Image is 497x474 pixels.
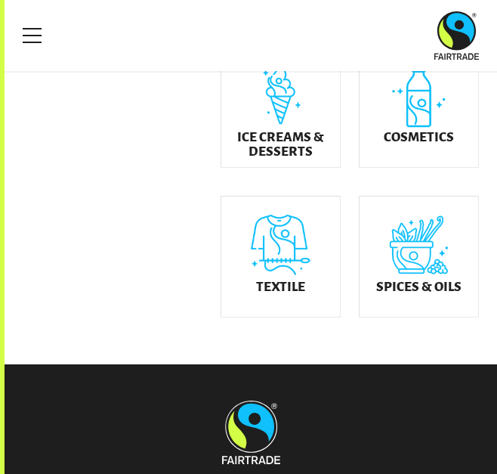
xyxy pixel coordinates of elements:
[221,196,341,318] a: Textile
[359,46,479,168] a: Cosmetics
[221,46,341,168] a: Ice Creams & Desserts
[233,130,328,159] h5: Ice Creams & Desserts
[14,17,51,54] a: Toggle Menu
[359,196,479,318] a: Spices & Oils
[222,401,280,464] img: Fairtrade Australia New Zealand logo
[376,280,461,294] h5: Spices & Oils
[256,280,305,294] h5: Textile
[434,11,479,60] img: Fairtrade Australia New Zealand logo
[384,130,454,144] h5: Cosmetics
